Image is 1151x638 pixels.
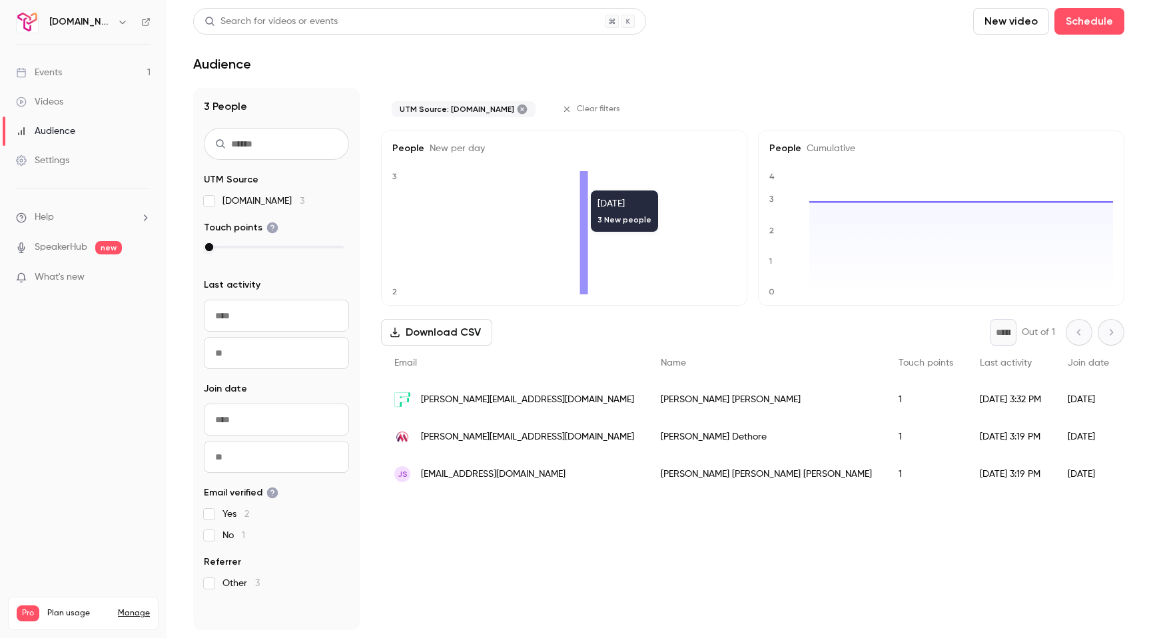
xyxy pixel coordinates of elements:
h5: People [769,142,1113,155]
span: 3 [300,196,304,206]
span: UTM Source [204,173,258,186]
span: Pro [17,605,39,621]
div: [DATE] [1054,456,1122,493]
text: 2 [769,226,774,235]
span: New per day [424,144,485,153]
span: [DOMAIN_NAME] [222,194,304,208]
span: JS [398,468,408,480]
img: matrixreq.com [394,430,410,445]
span: Other [222,577,260,590]
input: To [204,441,349,473]
span: Plan usage [47,608,110,619]
div: max [205,243,213,251]
li: help-dropdown-opener [16,210,151,224]
h5: People [392,142,736,155]
img: Trigify.io [17,11,38,33]
input: To [204,337,349,369]
span: new [95,241,122,254]
div: 1 [885,418,966,456]
span: Touch points [899,358,953,368]
img: founder-sales.com [394,392,410,408]
span: [PERSON_NAME][EMAIL_ADDRESS][DOMAIN_NAME] [421,430,634,444]
div: Settings [16,154,69,167]
span: No [222,529,245,542]
div: [DATE] 3:32 PM [966,381,1054,418]
text: 3 [392,172,397,181]
span: 1 [242,531,245,540]
button: Schedule [1054,8,1124,35]
a: SpeakerHub [35,240,87,254]
span: Join date [204,382,247,396]
span: UTM Source: [DOMAIN_NAME] [400,104,514,115]
span: Clear filters [577,104,620,115]
span: Name [661,358,686,368]
span: Last activity [980,358,1032,368]
span: Last activity [204,278,260,292]
div: Audience [16,125,75,138]
text: 1 [769,256,772,266]
span: What's new [35,270,85,284]
span: [EMAIL_ADDRESS][DOMAIN_NAME] [421,468,566,481]
button: Download CSV [381,319,492,346]
text: 0 [769,287,775,296]
div: [DATE] 3:19 PM [966,456,1054,493]
button: Clear filters [557,99,628,120]
div: [PERSON_NAME] Dethore [647,418,885,456]
span: Help [35,210,54,224]
span: Touch points [204,221,278,234]
text: 3 [769,194,774,204]
div: Events [16,66,62,79]
h1: Audience [193,56,251,72]
text: 4 [769,172,775,181]
span: 2 [244,509,249,519]
span: Cumulative [801,144,855,153]
div: [DATE] [1054,418,1122,456]
input: From [204,404,349,436]
span: [PERSON_NAME][EMAIL_ADDRESS][DOMAIN_NAME] [421,393,634,407]
span: Referrer [204,555,241,569]
div: 1 [885,456,966,493]
div: Videos [16,95,63,109]
a: Manage [118,608,150,619]
span: Email verified [204,486,278,499]
h1: 3 People [204,99,349,115]
div: [DATE] 3:19 PM [966,418,1054,456]
h6: [DOMAIN_NAME] [49,15,112,29]
div: 1 [885,381,966,418]
span: Join date [1068,358,1109,368]
span: Email [394,358,417,368]
span: Yes [222,507,249,521]
input: From [204,300,349,332]
button: New video [973,8,1049,35]
div: [DATE] [1054,381,1122,418]
div: [PERSON_NAME] [PERSON_NAME] [647,381,885,418]
p: Out of 1 [1022,326,1055,339]
div: Search for videos or events [204,15,338,29]
div: [PERSON_NAME] [PERSON_NAME] [PERSON_NAME] [647,456,885,493]
span: 3 [255,579,260,588]
text: 2 [392,287,397,296]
